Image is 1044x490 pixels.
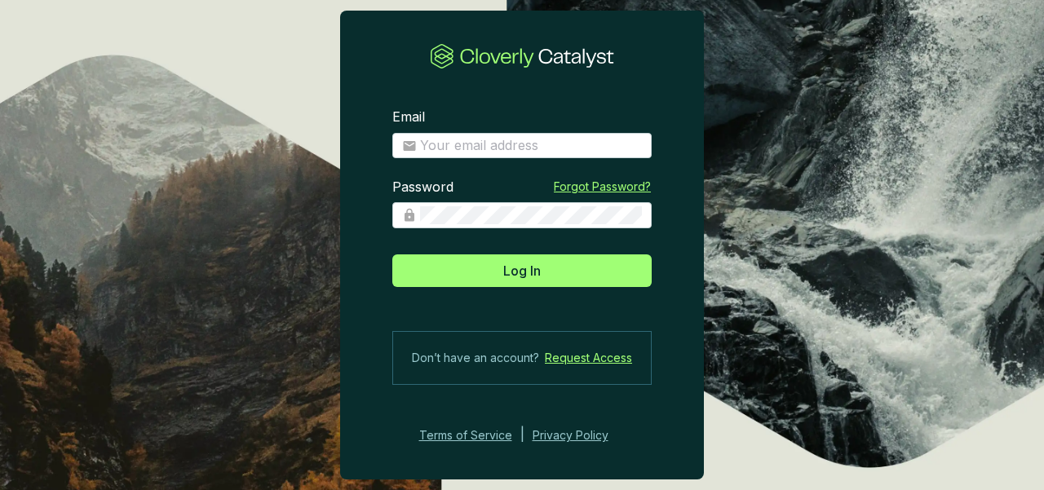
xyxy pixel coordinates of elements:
a: Request Access [545,348,632,368]
input: Email [420,137,642,155]
span: Don’t have an account? [412,348,539,368]
button: Log In [392,254,652,287]
span: Log In [503,261,541,280]
div: | [520,426,524,445]
a: Forgot Password? [554,179,651,195]
input: Password [420,206,642,224]
a: Terms of Service [414,426,512,445]
a: Privacy Policy [533,426,630,445]
label: Email [392,108,425,126]
label: Password [392,179,453,196]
